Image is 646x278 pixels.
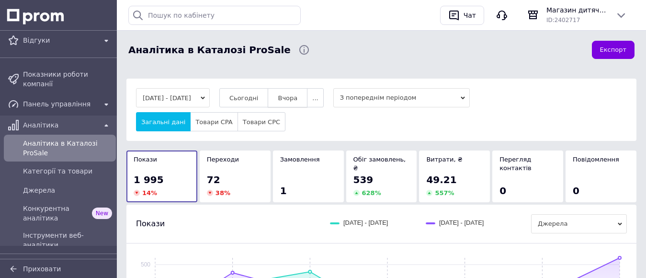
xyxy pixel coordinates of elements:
span: Показники роботи компанії [23,69,112,89]
button: [DATE] - [DATE] [136,88,210,107]
span: 539 [353,174,374,185]
span: Інструменти веб-аналітики [23,231,112,250]
span: Покази [134,156,157,163]
span: Покази [136,219,165,229]
button: Експорт [592,41,635,59]
button: Вчора [268,88,307,107]
span: Аналітика [23,120,97,130]
span: Магазин дитячих книжок "П'ятий океан" [546,5,608,15]
span: Обіг замовлень, ₴ [353,156,406,172]
span: Замовлення [280,156,320,163]
text: 500 [141,261,150,268]
span: 1 995 [134,174,164,185]
span: ID: 2402717 [546,17,580,23]
button: Товари CPC [238,112,285,131]
span: Джерела [23,185,112,195]
button: Загальні дані [136,112,191,131]
span: 628 % [362,189,381,197]
span: Повідомлення [573,156,619,163]
span: Категорії та товари [23,166,112,176]
span: З попереднім періодом [333,88,470,107]
span: Аналітика в Каталозі ProSale [23,139,112,158]
span: Перегляд контактів [499,156,532,172]
span: Панель управління [23,99,97,109]
span: Сьогодні [229,94,259,102]
span: Вчора [278,94,297,102]
input: Пошук по кабінету [128,6,301,25]
button: Чат [440,6,484,25]
button: Товари CPA [190,112,238,131]
div: Чат [462,8,478,23]
span: Витрати, ₴ [426,156,463,163]
span: 1 [280,185,287,197]
span: ... [312,94,318,102]
span: 0 [499,185,506,197]
span: 72 [207,174,220,185]
span: 49.21 [426,174,456,185]
span: Відгуки [23,35,97,45]
span: 38 % [215,189,230,197]
span: Аналітика в Каталозі ProSale [128,43,291,57]
span: Товари CPA [195,118,232,126]
span: Переходи [207,156,239,163]
span: 14 % [142,189,157,197]
span: 557 % [435,189,454,197]
span: Джерела [531,214,627,233]
span: Товари CPC [243,118,280,126]
span: 0 [573,185,579,197]
span: Загальні дані [141,118,185,126]
button: Сьогодні [219,88,269,107]
button: ... [307,88,323,107]
span: Конкурентна аналітика [23,204,88,223]
span: Приховати [23,265,61,273]
span: New [92,208,112,219]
